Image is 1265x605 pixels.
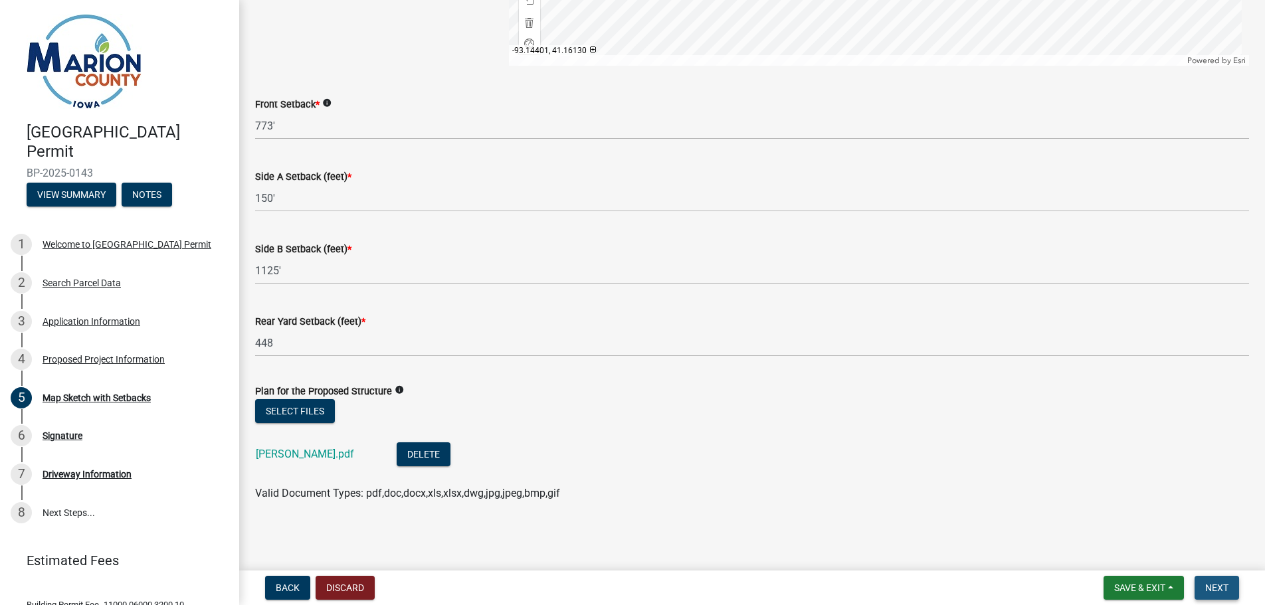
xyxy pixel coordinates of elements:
span: Valid Document Types: pdf,doc,docx,xls,xlsx,dwg,jpg,jpeg,bmp,gif [255,487,560,499]
div: 3 [11,311,32,332]
div: 7 [11,464,32,485]
div: 6 [11,425,32,446]
div: Powered by [1184,55,1249,66]
div: Search Parcel Data [43,278,121,288]
wm-modal-confirm: Delete Document [397,449,450,462]
label: Side A Setback (feet) [255,173,351,182]
div: 5 [11,387,32,408]
h4: [GEOGRAPHIC_DATA] Permit [27,123,229,161]
a: [PERSON_NAME].pdf [256,448,354,460]
button: Next [1195,576,1239,600]
div: Driveway Information [43,470,132,479]
button: View Summary [27,183,116,207]
div: Signature [43,431,82,440]
div: 4 [11,349,32,370]
button: Discard [316,576,375,600]
button: Delete [397,442,450,466]
div: 1 [11,234,32,255]
button: Select files [255,399,335,423]
label: Front Setback [255,100,320,110]
span: BP-2025-0143 [27,167,213,179]
div: Proposed Project Information [43,355,165,364]
button: Notes [122,183,172,207]
wm-modal-confirm: Summary [27,190,116,201]
label: Plan for the Proposed Structure [255,387,392,396]
div: Welcome to [GEOGRAPHIC_DATA] Permit [43,240,211,249]
div: 2 [11,272,32,294]
span: Back [276,582,300,593]
button: Back [265,576,310,600]
wm-modal-confirm: Notes [122,190,172,201]
label: Rear Yard Setback (feet) [255,317,365,327]
div: 8 [11,502,32,523]
label: Side B Setback (feet) [255,245,351,254]
button: Save & Exit [1104,576,1184,600]
a: Estimated Fees [11,547,218,574]
img: Marion County, Iowa [27,14,142,109]
div: Application Information [43,317,140,326]
span: Save & Exit [1114,582,1165,593]
i: info [322,98,332,108]
span: Next [1205,582,1228,593]
a: Esri [1233,56,1246,65]
i: info [395,385,404,394]
div: Map Sketch with Setbacks [43,393,151,402]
